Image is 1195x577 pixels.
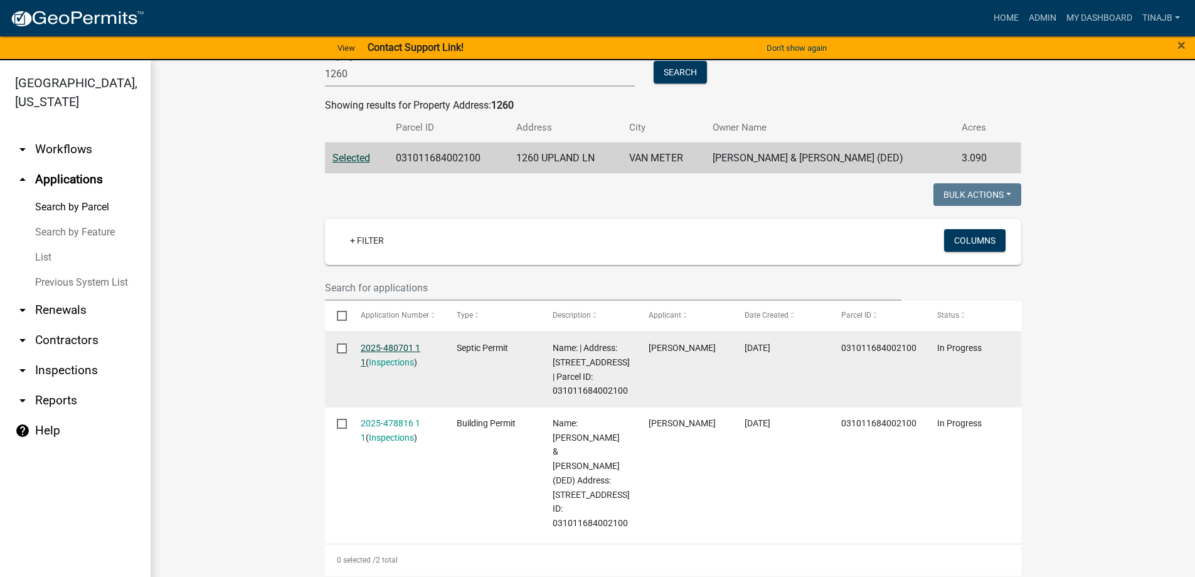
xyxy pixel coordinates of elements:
[15,423,30,438] i: help
[332,38,360,58] a: View
[457,343,508,353] span: Septic Permit
[841,343,916,353] span: 031011684002100
[15,363,30,378] i: arrow_drop_down
[541,301,637,331] datatable-header-cell: Description
[733,301,829,331] datatable-header-cell: Date Created
[15,393,30,408] i: arrow_drop_down
[325,98,1021,113] div: Showing results for Property Address:
[368,41,464,53] strong: Contact Support Link!
[15,172,30,187] i: arrow_drop_up
[509,113,622,143] th: Address
[457,311,473,320] span: Type
[361,311,429,320] span: Application Number
[349,301,445,331] datatable-header-cell: Application Number
[622,143,705,173] td: VAN METER
[637,301,733,331] datatable-header-cell: Applicant
[649,311,681,320] span: Applicant
[369,357,414,367] a: Inspections
[325,301,349,331] datatable-header-cell: Select
[491,99,514,111] strong: 1260
[937,311,959,320] span: Status
[944,229,1006,252] button: Columns
[989,6,1024,30] a: Home
[705,113,954,143] th: Owner Name
[361,416,433,445] div: ( )
[457,418,516,428] span: Building Permit
[745,418,770,428] span: 09/15/2025
[1061,6,1137,30] a: My Dashboard
[15,142,30,157] i: arrow_drop_down
[954,143,1002,173] td: 3.090
[553,418,630,528] span: Name: MCCALL, PATRICK & LUCRETIA (DED) Address: 1260 UPLAND LN Parcel ID: 031011684002100
[622,113,705,143] th: City
[933,183,1021,206] button: Bulk Actions
[445,301,541,331] datatable-header-cell: Type
[937,343,982,353] span: In Progress
[553,311,591,320] span: Description
[841,311,871,320] span: Parcel ID
[509,143,622,173] td: 1260 UPLAND LN
[15,333,30,348] i: arrow_drop_down
[829,301,925,331] datatable-header-cell: Parcel ID
[745,311,789,320] span: Date Created
[649,343,716,353] span: Patrick McCall
[388,143,509,173] td: 031011684002100
[745,343,770,353] span: 09/18/2025
[1177,38,1186,53] button: Close
[361,343,420,367] a: 2025-480701 1 1
[1137,6,1185,30] a: Tinajb
[325,544,1021,576] div: 2 total
[654,61,707,84] button: Search
[553,343,630,396] span: Name: | Address: 1260 UPLAND LN | Parcel ID: 031011684002100
[332,152,370,164] a: Selected
[340,229,394,252] a: + Filter
[1177,36,1186,54] span: ×
[937,418,982,428] span: In Progress
[361,418,420,443] a: 2025-478816 1 1
[841,418,916,428] span: 031011684002100
[1024,6,1061,30] a: Admin
[15,303,30,318] i: arrow_drop_down
[325,275,902,301] input: Search for applications
[337,556,376,564] span: 0 selected /
[649,418,716,428] span: Patrick McCall
[361,341,433,370] div: ( )
[369,433,414,443] a: Inspections
[954,113,1002,143] th: Acres
[705,143,954,173] td: [PERSON_NAME] & [PERSON_NAME] (DED)
[388,113,509,143] th: Parcel ID
[762,38,832,58] button: Don't show again
[925,301,1021,331] datatable-header-cell: Status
